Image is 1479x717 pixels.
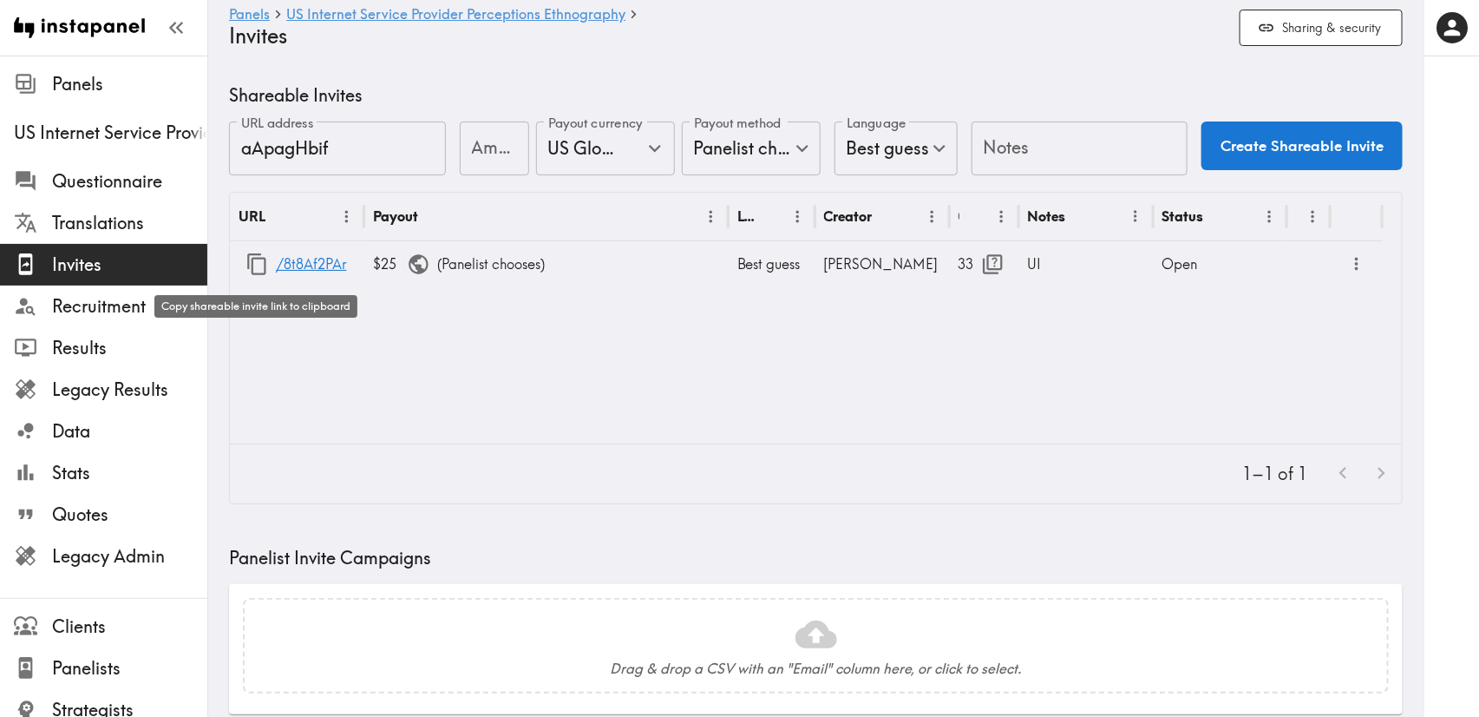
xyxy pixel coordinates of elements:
label: Payout currency [548,114,643,133]
div: Copy shareable invite link to clipboard [154,295,357,318]
span: Invites [52,253,207,277]
span: Clients [52,615,207,639]
div: Status [1162,207,1203,225]
a: /8t8Af2PAr [276,242,346,286]
a: US Internet Service Provider Perceptions Ethnography [286,7,625,23]
div: Panelist chooses [682,122,821,175]
div: Best guess [834,122,958,175]
span: Translations [52,211,207,235]
h5: Panelist Invite Campaigns [229,546,1403,570]
button: Sort [874,203,901,230]
label: Language [847,114,906,133]
button: Sort [267,203,294,230]
button: Menu [919,203,946,230]
div: Best guess [729,241,815,286]
span: Quotes [52,503,207,527]
span: $25 [373,255,437,273]
button: Menu [1256,203,1283,230]
button: more [1343,250,1371,279]
span: Legacy Results [52,378,207,402]
div: UI [1019,241,1154,286]
button: Sort [1298,203,1325,230]
span: Panels [52,72,207,96]
button: Sort [1068,203,1095,230]
button: Sort [420,203,447,230]
span: Stats [52,461,207,485]
span: Results [52,336,207,360]
button: Menu [988,203,1015,230]
button: Sort [758,203,785,230]
button: Menu [697,203,724,230]
div: ( Panelist chooses ) [364,241,729,286]
button: Menu [333,203,360,230]
label: Payout method [694,114,782,133]
span: Data [52,419,207,444]
button: Menu [1299,203,1326,230]
div: URL [239,207,265,225]
span: Legacy Admin [52,544,207,569]
button: Menu [1122,203,1149,230]
span: US Internet Service Provider Perceptions Ethnography [14,121,207,145]
div: Creator [824,207,873,225]
label: URL address [241,114,314,133]
div: Payout [373,207,418,225]
a: Panels [229,7,270,23]
div: Opens [959,207,960,225]
span: Questionnaire [52,169,207,194]
button: Menu [784,203,811,230]
div: Notes [1028,207,1066,225]
button: Sharing & security [1240,10,1403,47]
h6: Drag & drop a CSV with an "Email" column here, or click to select. [611,659,1022,678]
button: Open [641,135,668,161]
button: Create Shareable Invite [1201,122,1403,170]
div: Language [737,207,756,225]
span: Recruitment [52,294,207,319]
button: Sort [1205,203,1232,230]
h5: Shareable Invites [229,83,1403,108]
h4: Invites [229,23,1226,49]
button: Sort [961,203,988,230]
p: 1–1 of 1 [1242,462,1307,486]
span: Panelists [52,656,207,681]
div: 33 [959,242,1011,286]
div: Open [1153,241,1287,286]
div: [PERSON_NAME] [815,241,950,286]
